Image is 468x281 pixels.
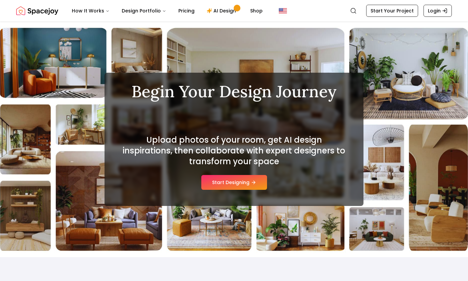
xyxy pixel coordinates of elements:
[16,4,58,17] img: Spacejoy Logo
[121,83,347,100] h1: Begin Your Design Journey
[201,4,243,17] a: AI Design
[366,5,418,17] a: Start Your Project
[279,7,287,15] img: United States
[66,4,115,17] button: How It Works
[121,135,347,167] h2: Upload photos of your room, get AI design inspirations, then collaborate with expert designers to...
[16,4,58,17] a: Spacejoy
[423,5,452,17] a: Login
[173,4,200,17] a: Pricing
[66,4,268,17] nav: Main
[116,4,172,17] button: Design Portfolio
[245,4,268,17] a: Shop
[201,175,267,190] button: Start Designing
